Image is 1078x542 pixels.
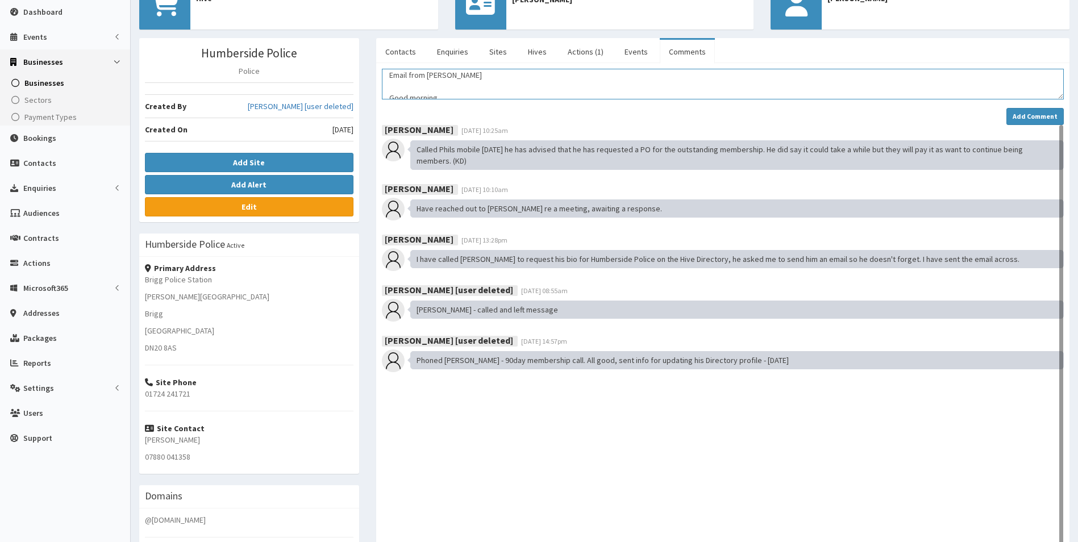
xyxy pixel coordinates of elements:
[461,185,508,194] span: [DATE] 10:10am
[145,197,353,216] a: Edit
[385,124,453,135] b: [PERSON_NAME]
[385,335,513,346] b: [PERSON_NAME] [user deleted]
[145,47,353,60] h3: Humberside Police
[145,451,353,462] p: 07880 041358
[615,40,657,64] a: Events
[227,241,244,249] small: Active
[1013,112,1058,120] strong: Add Comment
[23,32,47,42] span: Events
[410,140,1064,170] div: Called Phils mobile [DATE] he has advised that he has requested a PO for the outstanding membersh...
[145,491,182,501] h3: Domains
[145,263,216,273] strong: Primary Address
[521,286,568,295] span: [DATE] 08:55am
[332,124,353,135] span: [DATE]
[145,514,353,526] p: @[DOMAIN_NAME]
[23,283,68,293] span: Microsoft365
[23,57,63,67] span: Businesses
[231,180,267,190] b: Add Alert
[385,284,513,295] b: [PERSON_NAME] [user deleted]
[521,337,567,345] span: [DATE] 14:57pm
[145,308,353,319] p: Brigg
[410,301,1064,319] div: [PERSON_NAME] - called and left message
[242,202,257,212] b: Edit
[23,208,60,218] span: Audiences
[145,291,353,302] p: [PERSON_NAME][GEOGRAPHIC_DATA]
[385,234,453,245] b: [PERSON_NAME]
[23,183,56,193] span: Enquiries
[3,74,130,91] a: Businesses
[145,325,353,336] p: [GEOGRAPHIC_DATA]
[3,91,130,109] a: Sectors
[23,133,56,143] span: Bookings
[23,233,59,243] span: Contracts
[145,124,188,135] b: Created On
[3,109,130,126] a: Payment Types
[559,40,613,64] a: Actions (1)
[24,78,64,88] span: Businesses
[428,40,477,64] a: Enquiries
[660,40,715,64] a: Comments
[410,199,1064,218] div: Have reached out to [PERSON_NAME] re a meeting, awaiting a response.
[1006,108,1064,125] button: Add Comment
[480,40,516,64] a: Sites
[23,158,56,168] span: Contacts
[410,250,1064,268] div: I have called [PERSON_NAME] to request his bio for Humberside Police on the Hive Directory, he as...
[23,308,60,318] span: Addresses
[23,408,43,418] span: Users
[145,175,353,194] button: Add Alert
[233,157,265,168] b: Add Site
[145,65,353,77] p: Police
[385,183,453,194] b: [PERSON_NAME]
[23,358,51,368] span: Reports
[461,126,508,135] span: [DATE] 10:25am
[248,101,353,112] a: [PERSON_NAME] [user deleted]
[145,342,353,353] p: DN20 8AS
[461,236,507,244] span: [DATE] 13:28pm
[24,112,77,122] span: Payment Types
[519,40,556,64] a: Hives
[23,7,63,17] span: Dashboard
[145,239,225,249] h3: Humberside Police
[376,40,425,64] a: Contacts
[23,333,57,343] span: Packages
[145,274,353,285] p: Brigg Police Station
[145,434,353,445] p: [PERSON_NAME]
[145,423,205,433] strong: Site Contact
[382,69,1064,99] textarea: Comment
[145,388,353,399] p: 01724 241721
[23,258,51,268] span: Actions
[145,377,197,387] strong: Site Phone
[145,101,186,111] b: Created By
[23,383,54,393] span: Settings
[410,351,1064,369] div: Phoned [PERSON_NAME] - 90day membership call. All good, sent info for updating his Directory prof...
[23,433,52,443] span: Support
[24,95,52,105] span: Sectors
